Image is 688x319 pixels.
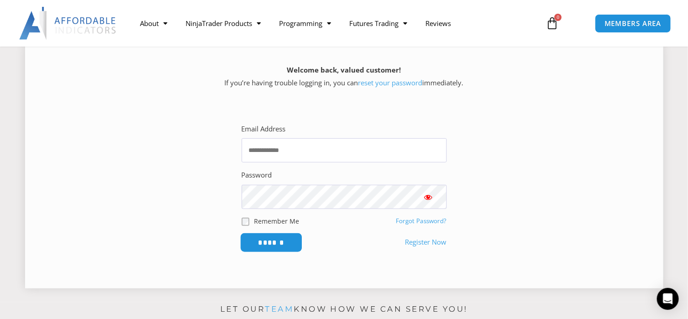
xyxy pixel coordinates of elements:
a: team [265,304,294,314]
span: MEMBERS AREA [605,20,662,27]
span: 0 [554,14,562,21]
a: Programming [270,13,340,34]
a: Futures Trading [340,13,416,34]
nav: Menu [131,13,537,34]
a: MEMBERS AREA [595,14,671,33]
div: Open Intercom Messenger [657,288,679,310]
p: Let our know how we can serve you! [25,302,663,317]
a: Forgot Password? [396,217,447,225]
a: NinjaTrader Products [176,13,270,34]
button: Show password [410,185,447,209]
label: Password [242,169,272,182]
a: About [131,13,176,34]
a: reset your password [358,78,423,87]
strong: Welcome back, valued customer! [287,65,401,74]
a: Reviews [416,13,460,34]
label: Remember Me [254,216,299,226]
a: Register Now [405,236,447,249]
img: LogoAI | Affordable Indicators – NinjaTrader [19,7,117,40]
a: 0 [532,10,572,37]
label: Email Address [242,123,286,136]
p: If you’re having trouble logging in, you can immediately. [41,64,647,89]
